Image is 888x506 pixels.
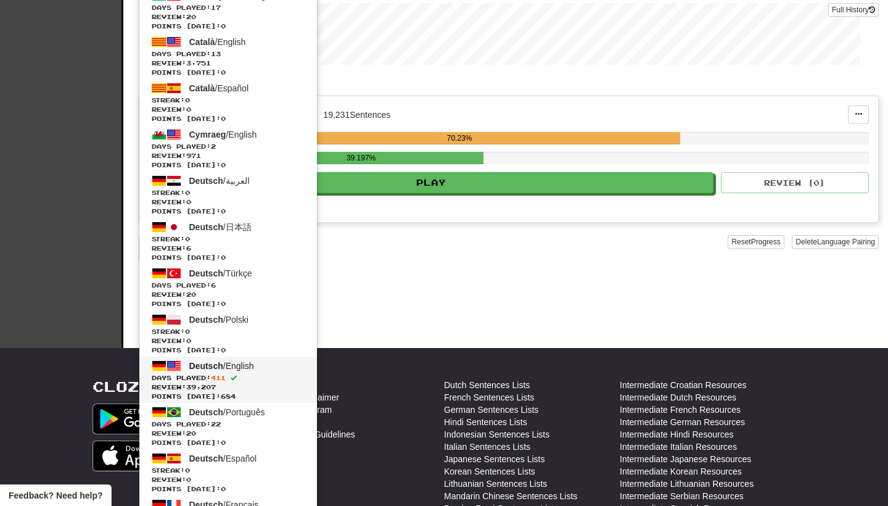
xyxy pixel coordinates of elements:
[620,404,741,416] a: Intermediate French Resources
[620,391,736,404] a: Intermediate Dutch Resources
[792,235,879,249] button: DeleteLanguage Pairing
[817,238,875,246] span: Language Pairing
[620,428,733,441] a: Intermediate Hindi Resources
[152,484,305,494] span: Points [DATE]: 0
[152,327,305,336] span: Streak:
[211,4,221,11] span: 17
[152,438,305,447] span: Points [DATE]: 0
[189,454,257,463] span: / Español
[620,441,737,453] a: Intermediate Italian Resources
[152,142,305,151] span: Days Played:
[268,391,339,404] a: Affiliate Disclaimer
[751,238,781,246] span: Progress
[444,453,545,465] a: Japanese Sentences Lists
[152,3,305,12] span: Days Played:
[139,264,317,310] a: Deutsch/TürkçeDays Played:6 Review:20Points [DATE]:0
[444,428,549,441] a: Indonesian Sentences Lists
[189,268,223,278] span: Deutsch
[152,466,305,475] span: Streak:
[152,59,305,68] span: Review: 3,751
[185,96,190,104] span: 0
[152,188,305,197] span: Streak:
[92,441,197,471] img: Get it on App Store
[189,37,246,47] span: / English
[189,268,252,278] span: / Türkçe
[152,114,305,123] span: Points [DATE]: 0
[444,441,530,453] a: Italian Sentences Lists
[139,77,879,89] p: In Progress
[211,50,221,57] span: 13
[189,130,226,139] span: Cymraeg
[152,151,305,160] span: Review: 971
[189,407,265,417] span: / Português
[211,420,221,428] span: 22
[189,222,252,232] span: / 日本語
[152,68,305,77] span: Points [DATE]: 0
[211,143,216,150] span: 2
[152,22,305,31] span: Points [DATE]: 0
[152,49,305,59] span: Days Played:
[239,132,680,144] div: 70.23%
[139,403,317,449] a: Deutsch/PortuguêsDays Played:22 Review:20Points [DATE]:0
[152,420,305,429] span: Days Played:
[620,478,754,490] a: Intermediate Lithuanian Resources
[139,125,317,172] a: Cymraeg/EnglishDays Played:2 Review:971Points [DATE]:0
[211,281,216,289] span: 6
[152,383,305,392] span: Review: 39,207
[152,290,305,299] span: Review: 20
[139,172,317,218] a: Deutsch/العربيةStreak:0 Review:0Points [DATE]:0
[189,37,215,47] span: Català
[721,172,869,193] button: Review (0)
[139,357,317,403] a: Deutsch/EnglishDays Played:411 Review:39,207Points [DATE]:684
[152,160,305,170] span: Points [DATE]: 0
[444,416,527,428] a: Hindi Sentences Lists
[189,130,257,139] span: / English
[189,361,223,371] span: Deutsch
[444,490,577,502] a: Mandarin Chinese Sentences Lists
[139,310,317,357] a: Deutsch/PolskiStreak:0 Review:0Points [DATE]:0
[152,253,305,262] span: Points [DATE]: 0
[139,79,317,125] a: Català/EspañolStreak:0 Review:0Points [DATE]:0
[185,189,190,196] span: 0
[189,176,223,186] span: Deutsch
[152,346,305,355] span: Points [DATE]: 0
[189,407,223,417] span: Deutsch
[152,336,305,346] span: Review: 0
[189,222,223,232] span: Deutsch
[152,12,305,22] span: Review: 20
[185,467,190,474] span: 0
[152,234,305,244] span: Streak:
[444,391,534,404] a: French Sentences Lists
[620,490,744,502] a: Intermediate Serbian Resources
[152,207,305,216] span: Points [DATE]: 0
[239,152,483,164] div: 39.197%
[152,373,305,383] span: Days Played:
[620,465,742,478] a: Intermediate Korean Resources
[152,429,305,438] span: Review: 20
[189,454,223,463] span: Deutsch
[444,478,547,490] a: Lithuanian Sentences Lists
[620,453,751,465] a: Intermediate Japanese Resources
[185,328,190,335] span: 0
[189,83,215,93] span: Català
[92,379,220,394] a: Clozemaster
[620,379,746,391] a: Intermediate Croatian Resources
[92,404,196,434] img: Get it on Google Play
[152,197,305,207] span: Review: 0
[728,235,784,249] button: ResetProgress
[152,299,305,309] span: Points [DATE]: 0
[189,83,249,93] span: / Español
[620,416,745,428] a: Intermediate German Resources
[152,392,305,401] span: Points [DATE]: 684
[189,176,250,186] span: / العربية
[139,33,317,79] a: Català/EnglishDays Played:13 Review:3,751Points [DATE]:0
[189,361,254,371] span: / English
[149,172,713,193] button: Play
[444,404,538,416] a: German Sentences Lists
[152,105,305,114] span: Review: 0
[9,489,102,502] span: Open feedback widget
[189,315,223,325] span: Deutsch
[444,379,530,391] a: Dutch Sentences Lists
[185,235,190,243] span: 0
[152,244,305,253] span: Review: 6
